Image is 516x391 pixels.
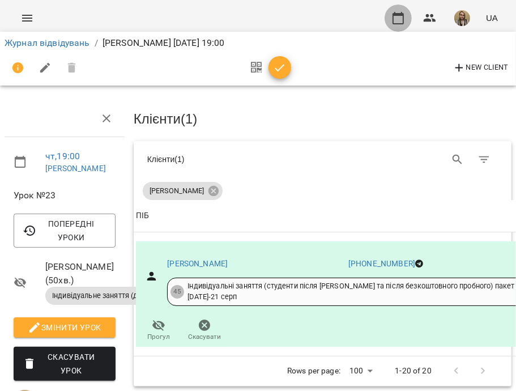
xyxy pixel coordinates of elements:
span: Індивідуальне заняття (дорослі) [45,291,169,301]
span: Змінити урок [23,321,106,334]
a: чт , 19:00 [45,151,80,161]
div: Клієнти ( 1 ) [147,149,314,169]
nav: breadcrumb [5,36,511,50]
a: [PERSON_NAME] [167,259,228,268]
div: Sort [136,209,149,223]
button: Скасувати [182,315,228,347]
div: ПІБ [136,209,149,223]
button: Search [444,146,471,173]
img: 2de22936d2bd162f862d77ab2f835e33.jpg [454,10,470,26]
li: / [95,36,98,50]
button: Menu [14,5,41,32]
button: Попередні уроки [14,214,116,248]
h3: Клієнти ( 1 ) [134,112,511,126]
p: 1-20 of 20 [395,365,431,377]
span: Скасувати Урок [23,350,106,377]
button: New Client [450,59,511,77]
div: 100 [345,363,377,379]
div: 45 [170,285,184,299]
button: Скасувати Урок [14,347,116,381]
span: Скасувати [188,332,221,342]
span: [PERSON_NAME] [143,186,211,196]
a: Журнал відвідувань [5,37,90,48]
span: [PERSON_NAME] ( 50 хв. ) [45,260,116,287]
button: Фільтр [471,146,498,173]
a: [PHONE_NUMBER] [348,259,415,268]
a: [PERSON_NAME] [45,164,106,173]
p: Rows per page: [287,365,340,377]
span: Попередні уроки [23,217,106,244]
div: Table Toolbar [134,141,511,177]
div: [PERSON_NAME] [143,182,223,200]
button: UA [481,7,502,28]
span: Урок №23 [14,189,116,202]
button: Прогул [136,315,182,347]
button: Змінити урок [14,317,116,338]
span: New Client [453,61,509,75]
p: [PERSON_NAME] [DATE] 19:00 [103,36,225,50]
span: Прогул [147,332,170,342]
span: UA [486,12,498,24]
